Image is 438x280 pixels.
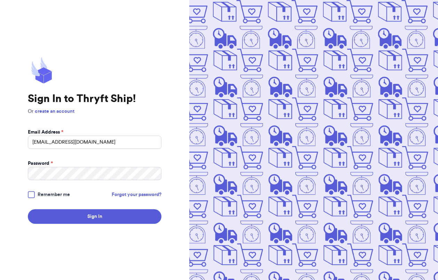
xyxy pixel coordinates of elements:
span: Remember me [38,191,70,198]
label: Password [28,160,53,167]
p: Or [28,108,161,115]
label: Email Address [28,129,63,136]
h1: Sign In to Thryft Ship! [28,93,161,105]
a: create an account [35,109,74,114]
button: Sign In [28,209,161,224]
a: Forgot your password? [112,191,161,198]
